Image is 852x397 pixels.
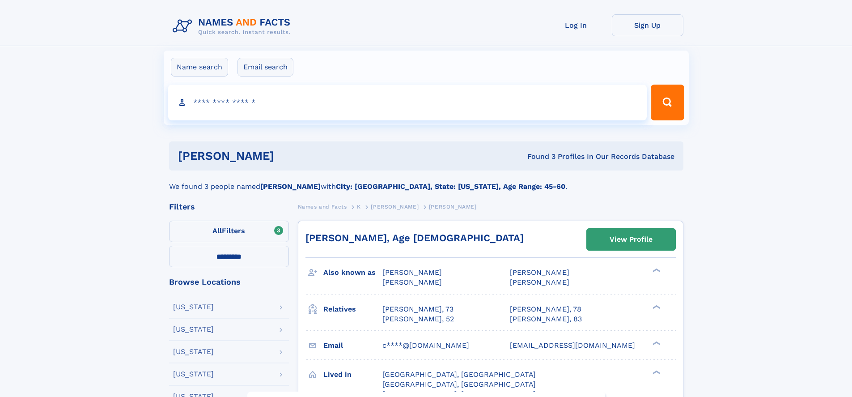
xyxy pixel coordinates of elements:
[650,268,661,273] div: ❯
[510,278,569,286] span: [PERSON_NAME]
[510,268,569,277] span: [PERSON_NAME]
[371,201,419,212] a: [PERSON_NAME]
[323,302,382,317] h3: Relatives
[173,326,214,333] div: [US_STATE]
[587,229,675,250] a: View Profile
[173,371,214,378] div: [US_STATE]
[540,14,612,36] a: Log In
[650,340,661,346] div: ❯
[305,232,524,243] a: [PERSON_NAME], Age [DEMOGRAPHIC_DATA]
[510,304,581,314] a: [PERSON_NAME], 78
[382,304,454,314] a: [PERSON_NAME], 73
[357,204,361,210] span: K
[323,338,382,353] h3: Email
[323,367,382,382] h3: Lived in
[650,304,661,310] div: ❯
[401,152,674,162] div: Found 3 Profiles In Our Records Database
[371,204,419,210] span: [PERSON_NAME]
[510,314,582,324] a: [PERSON_NAME], 83
[382,314,454,324] a: [PERSON_NAME], 52
[650,369,661,375] div: ❯
[173,348,214,355] div: [US_STATE]
[323,265,382,280] h3: Also known as
[169,171,683,192] div: We found 3 people named with .
[169,221,289,242] label: Filters
[336,182,565,191] b: City: [GEOGRAPHIC_DATA], State: [US_STATE], Age Range: 45-60
[382,278,442,286] span: [PERSON_NAME]
[610,229,653,250] div: View Profile
[510,341,635,350] span: [EMAIL_ADDRESS][DOMAIN_NAME]
[382,268,442,277] span: [PERSON_NAME]
[169,203,289,211] div: Filters
[357,201,361,212] a: K
[237,58,293,77] label: Email search
[171,58,228,77] label: Name search
[429,204,477,210] span: [PERSON_NAME]
[612,14,683,36] a: Sign Up
[651,85,684,120] button: Search Button
[169,278,289,286] div: Browse Locations
[260,182,321,191] b: [PERSON_NAME]
[212,226,222,235] span: All
[382,370,536,379] span: [GEOGRAPHIC_DATA], [GEOGRAPHIC_DATA]
[178,150,401,162] h1: [PERSON_NAME]
[298,201,347,212] a: Names and Facts
[168,85,647,120] input: search input
[382,380,536,388] span: [GEOGRAPHIC_DATA], [GEOGRAPHIC_DATA]
[173,303,214,311] div: [US_STATE]
[169,14,298,38] img: Logo Names and Facts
